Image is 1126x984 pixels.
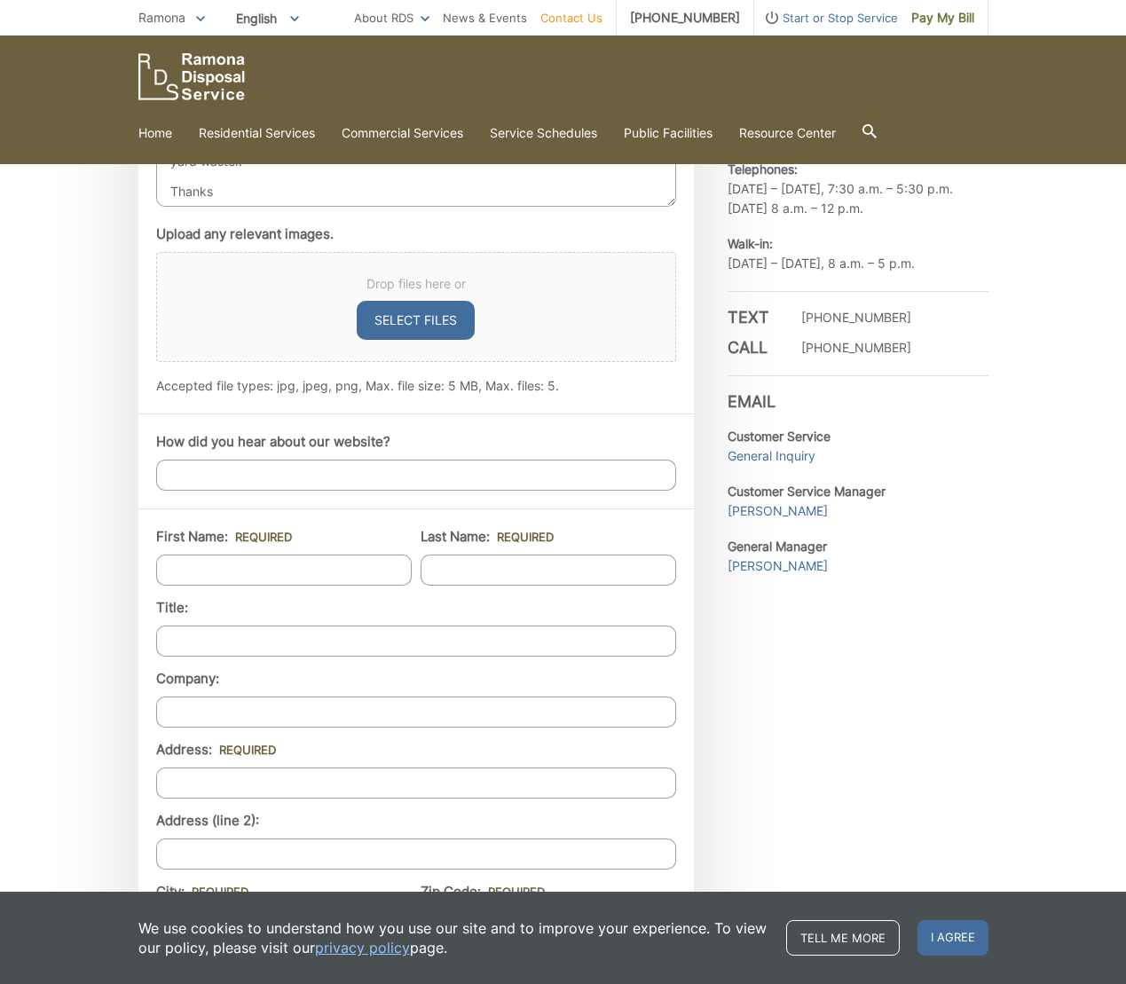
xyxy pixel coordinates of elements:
[421,884,545,900] label: Zip Code:
[156,742,276,758] label: Address:
[342,123,463,143] a: Commercial Services
[315,938,410,957] a: privacy policy
[156,671,219,687] label: Company:
[156,226,334,242] label: Upload any relevant images.
[138,53,245,100] a: EDCD logo. Return to the homepage.
[786,920,900,956] a: Tell me more
[728,446,815,466] a: General Inquiry
[728,501,828,521] a: [PERSON_NAME]
[199,123,315,143] a: Residential Services
[138,10,185,25] span: Ramona
[728,484,886,499] strong: Customer Service Manager
[728,308,781,327] h3: Text
[801,338,911,358] p: [PHONE_NUMBER]
[156,434,390,450] label: How did you hear about our website?
[138,123,172,143] a: Home
[421,529,554,545] label: Last Name:
[178,274,654,294] span: Drop files here or
[156,529,292,545] label: First Name:
[801,308,911,327] p: [PHONE_NUMBER]
[728,161,798,177] b: Telephones:
[156,884,248,900] label: City:
[728,539,827,554] strong: General Manager
[156,600,188,616] label: Title:
[354,8,429,28] a: About RDS
[728,375,988,412] h3: Email
[443,8,527,28] a: News & Events
[728,429,831,444] strong: Customer Service
[911,8,974,28] span: Pay My Bill
[728,236,773,251] b: Walk-in:
[728,338,781,358] h3: Call
[540,8,602,28] a: Contact Us
[156,813,259,829] label: Address (line 2):
[223,4,312,33] span: English
[357,301,475,340] button: select files, upload any relevant images.
[728,160,988,218] p: [DATE] – [DATE], 7:30 a.m. – 5:30 p.m. [DATE] 8 a.m. – 12 p.m.
[917,920,988,956] span: I agree
[728,556,828,576] a: [PERSON_NAME]
[156,378,559,393] span: Accepted file types: jpg, jpeg, png, Max. file size: 5 MB, Max. files: 5.
[624,123,713,143] a: Public Facilities
[138,918,768,957] p: We use cookies to understand how you use our site and to improve your experience. To view our pol...
[490,123,597,143] a: Service Schedules
[728,234,988,273] p: [DATE] – [DATE], 8 a.m. – 5 p.m.
[739,123,836,143] a: Resource Center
